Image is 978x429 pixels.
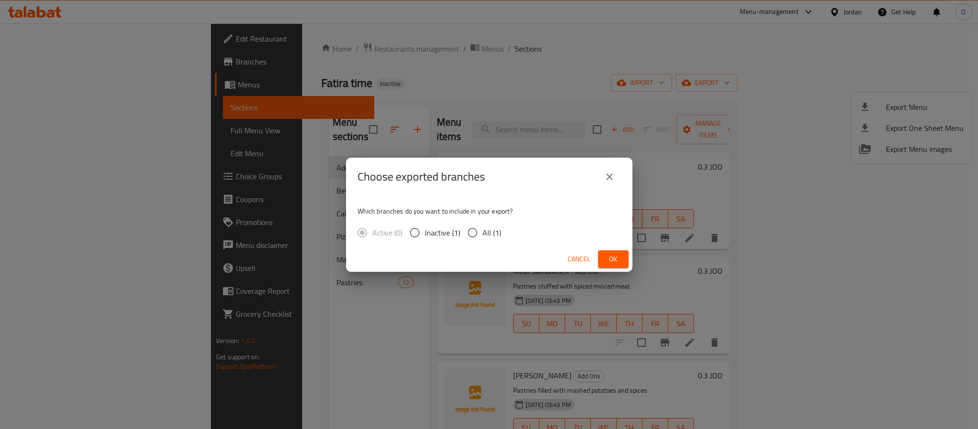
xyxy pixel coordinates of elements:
button: Cancel [564,250,594,268]
p: Which branches do you want to include in your export? [358,206,621,216]
span: All (1) [483,227,501,238]
span: Ok [606,253,621,265]
h2: Choose exported branches [358,169,485,184]
button: close [598,165,621,188]
span: Active (0) [372,227,402,238]
span: Cancel [568,253,590,265]
button: Ok [598,250,629,268]
span: Inactive (1) [425,227,460,238]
